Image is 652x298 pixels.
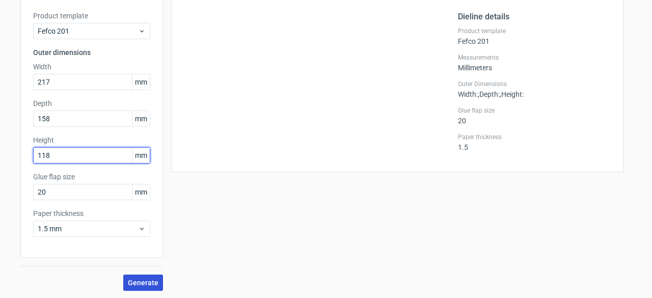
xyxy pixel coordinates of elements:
label: Glue flap size [458,106,611,115]
label: Height [33,135,150,145]
span: mm [132,74,150,90]
span: mm [132,148,150,163]
label: Paper thickness [33,208,150,219]
label: Outer Dimensions [458,80,611,88]
span: Generate [128,279,158,286]
div: 1.5 [458,133,611,151]
div: 20 [458,106,611,125]
label: Depth [33,98,150,109]
label: Product template [33,11,150,21]
label: Paper thickness [458,133,611,141]
span: , Depth : [478,90,500,98]
span: Width : [458,90,478,98]
label: Product template [458,27,611,35]
div: Millimeters [458,53,611,72]
label: Measurements [458,53,611,62]
span: Fefco 201 [38,26,138,36]
label: Width [33,62,150,72]
div: Fefco 201 [458,27,611,45]
button: Generate [123,275,163,291]
h2: Dieline details [458,11,611,23]
h3: Outer dimensions [33,47,150,58]
span: mm [132,111,150,126]
label: Glue flap size [33,172,150,182]
span: , Height : [500,90,524,98]
span: mm [132,184,150,200]
span: 1.5 mm [38,224,138,234]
